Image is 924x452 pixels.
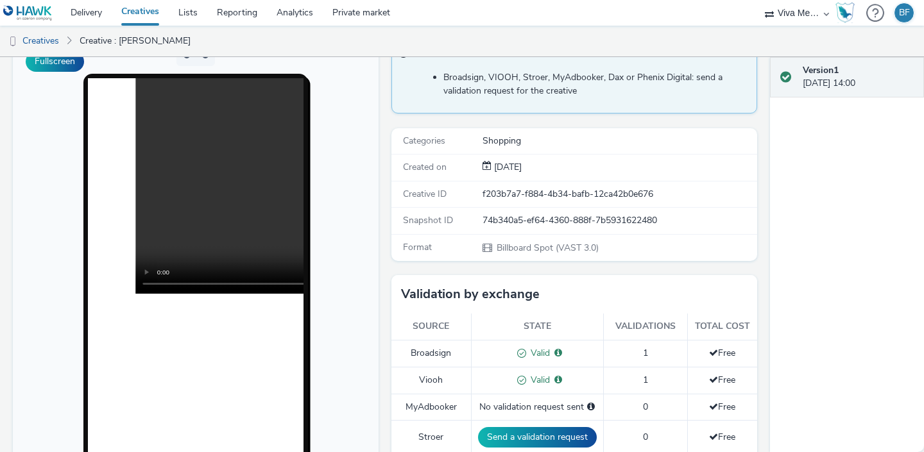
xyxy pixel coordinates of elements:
[483,214,756,227] div: 74b340a5-ef64-4360-888f-7b5931622480
[391,340,471,367] td: Broadsign
[478,427,597,448] button: Send a validation request
[73,26,197,56] a: Creative : [PERSON_NAME]
[709,401,735,413] span: Free
[835,3,855,23] img: Hawk Academy
[483,135,756,147] div: Shopping
[443,71,750,97] li: Broadsign, VIOOH, Stroer, MyAdbooker, Dax or Phenix Digital: send a validation request for the cr...
[603,314,687,340] th: Validations
[835,3,860,23] a: Hawk Academy
[643,431,648,443] span: 0
[403,214,453,226] span: Snapshot ID
[587,401,595,414] div: Please select a deal below and click on Send to send a validation request to MyAdbooker.
[403,161,447,173] span: Created on
[3,5,53,21] img: undefined Logo
[803,64,914,90] div: [DATE] 14:00
[643,401,648,413] span: 0
[403,241,432,253] span: Format
[709,431,735,443] span: Free
[391,367,471,394] td: Viooh
[643,347,648,359] span: 1
[471,314,603,340] th: State
[492,161,522,174] div: Creation 03 October 2025, 14:00
[709,374,735,386] span: Free
[401,285,540,304] h3: Validation by exchange
[709,347,735,359] span: Free
[803,64,839,76] strong: Version 1
[6,35,19,48] img: dooh
[526,347,550,359] span: Valid
[495,242,599,254] span: Billboard Spot (VAST 3.0)
[899,3,910,22] div: BF
[403,135,445,147] span: Categories
[687,314,757,340] th: Total cost
[26,51,84,72] button: Fullscreen
[403,188,447,200] span: Creative ID
[478,401,597,414] div: No validation request sent
[526,374,550,386] span: Valid
[391,394,471,420] td: MyAdbooker
[643,374,648,386] span: 1
[391,314,471,340] th: Source
[483,188,756,201] div: f203b7a7-f884-4b34-bafb-12ca42b0e676
[492,161,522,173] span: [DATE]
